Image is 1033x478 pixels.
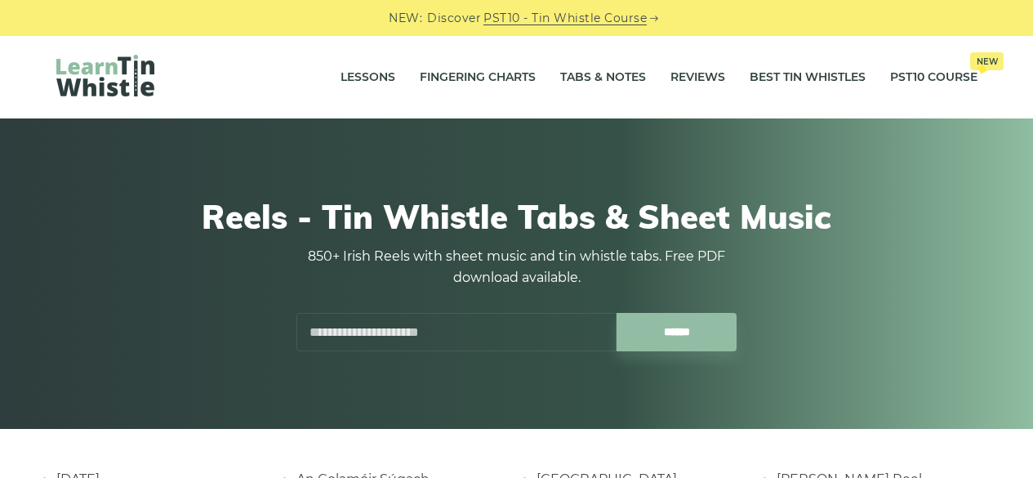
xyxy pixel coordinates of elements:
a: Tabs & Notes [560,57,646,98]
span: New [970,52,1004,70]
a: Reviews [670,57,725,98]
img: LearnTinWhistle.com [56,55,154,96]
a: Fingering Charts [420,57,536,98]
a: Lessons [341,57,395,98]
a: Best Tin Whistles [750,57,866,98]
p: 850+ Irish Reels with sheet music and tin whistle tabs. Free PDF download available. [296,246,737,288]
h1: Reels - Tin Whistle Tabs & Sheet Music [56,197,977,236]
a: PST10 CourseNew [890,57,977,98]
